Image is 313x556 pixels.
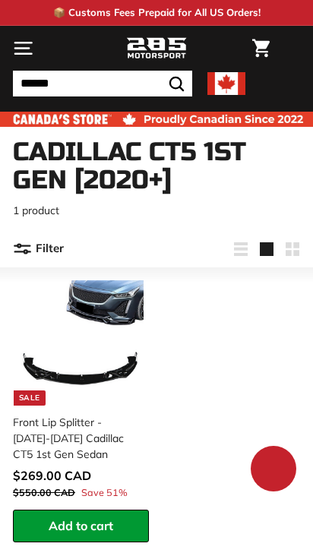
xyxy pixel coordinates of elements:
[246,446,301,495] inbox-online-store-chat: Shopify online store chat
[13,138,300,195] h1: Cadillac CT5 1st Gen [2020+]
[13,415,140,463] div: Front Lip Splitter - [DATE]-[DATE] Cadillac CT5 1st Gen Sedan
[13,203,300,219] p: 1 product
[245,27,277,70] a: Cart
[13,275,149,510] a: Sale cadillac ct5 2020 Front Lip Splitter - [DATE]-[DATE] Cadillac CT5 1st Gen Sedan Save 51%
[13,468,91,483] span: $269.00 CAD
[13,231,64,267] button: Filter
[53,5,261,21] p: 📦 Customs Fees Prepaid for All US Orders!
[126,36,187,62] img: Logo_285_Motorsport_areodynamics_components
[13,486,75,498] span: $550.00 CAD
[13,510,149,542] button: Add to cart
[13,71,192,96] input: Search
[18,280,144,406] img: cadillac ct5 2020
[81,485,128,500] span: Save 51%
[49,518,113,533] span: Add to cart
[14,390,46,406] div: Sale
